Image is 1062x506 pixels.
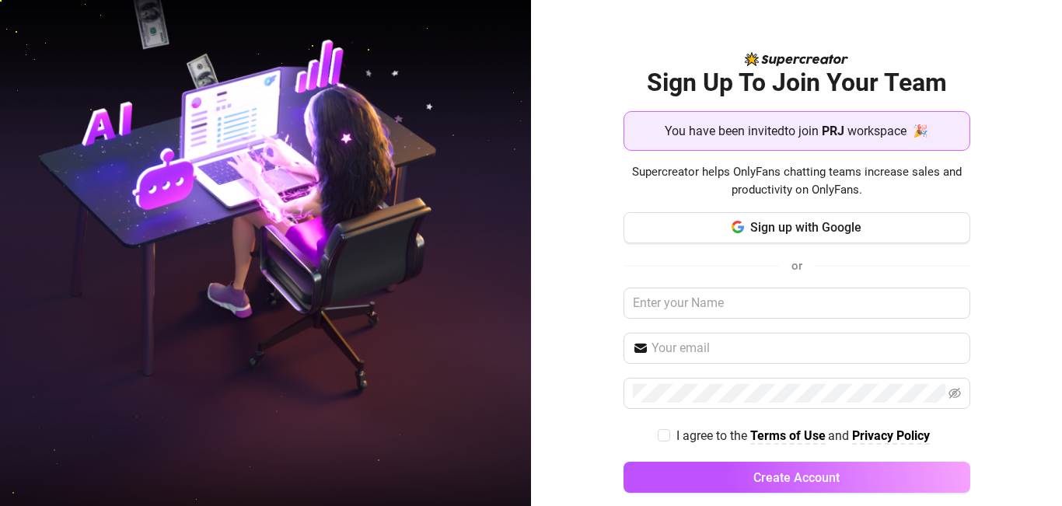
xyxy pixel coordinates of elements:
span: Sign up with Google [750,220,861,235]
span: and [828,428,852,443]
strong: PRJ [822,124,844,138]
a: Terms of Use [750,428,826,445]
span: or [791,259,802,273]
h2: Sign Up To Join Your Team [624,67,970,99]
input: Your email [652,339,961,358]
span: You have been invited to join [665,121,819,141]
button: Sign up with Google [624,212,970,243]
span: Create Account [753,470,840,485]
img: logo-BBDzfeDw.svg [745,52,848,66]
a: Privacy Policy [852,428,930,445]
strong: Terms of Use [750,428,826,443]
span: eye-invisible [948,387,961,400]
button: Create Account [624,462,970,493]
span: Supercreator helps OnlyFans chatting teams increase sales and productivity on OnlyFans. [624,163,970,200]
span: I agree to the [676,428,750,443]
strong: Privacy Policy [852,428,930,443]
input: Enter your Name [624,288,970,319]
span: workspace 🎉 [847,121,928,141]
